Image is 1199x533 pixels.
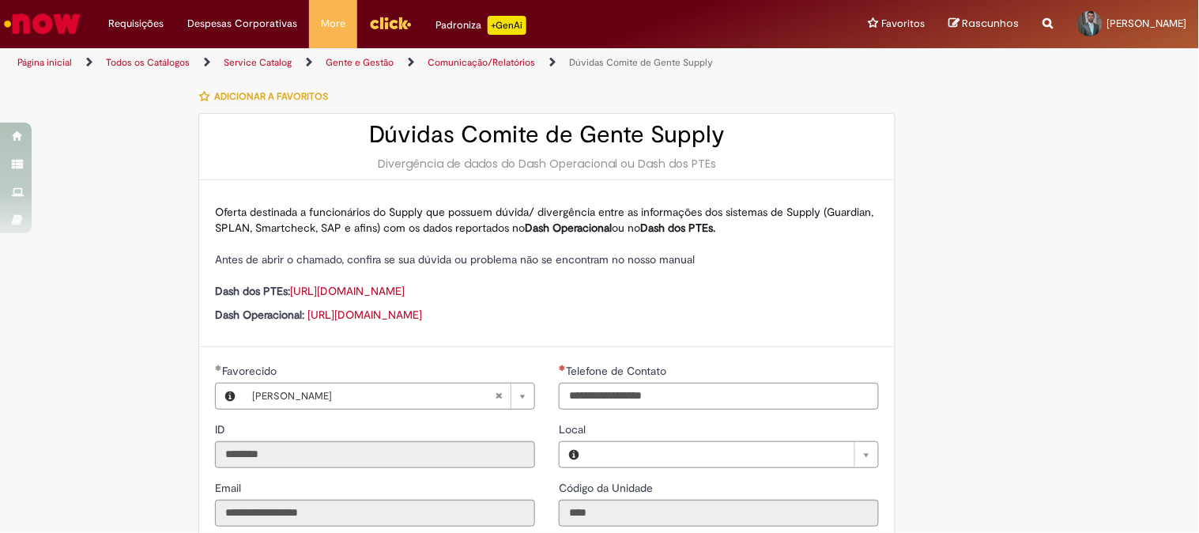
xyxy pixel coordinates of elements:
[198,80,337,113] button: Adicionar a Favoritos
[214,90,328,103] span: Adicionar a Favoritos
[215,421,228,437] label: Somente leitura - ID
[12,48,787,77] ul: Trilhas de página
[215,205,873,235] span: Oferta destinada a funcionários do Supply que possuem dúvida/ divergência entre as informações do...
[215,480,244,496] label: Somente leitura - Email
[106,56,190,69] a: Todos os Catálogos
[559,383,879,410] input: Telefone de Contato
[559,500,879,527] input: Código da Unidade
[559,481,656,495] span: Somente leitura - Código da Unidade
[215,500,535,527] input: Email
[588,442,878,467] a: Limpar campo Local
[215,422,228,437] span: Somente leitura - ID
[569,56,713,69] a: Dúvidas Comite de Gente Supply
[428,56,535,69] a: Comunicação/Relatórios
[559,365,566,371] span: Obrigatório Preenchido
[187,16,297,32] span: Despesas Corporativas
[215,308,304,322] strong: Dash Operacional:
[307,308,422,322] a: [URL][DOMAIN_NAME]
[224,56,292,69] a: Service Catalog
[882,16,926,32] span: Favoritos
[321,16,345,32] span: More
[326,56,394,69] a: Gente e Gestão
[487,384,511,409] abbr: Limpar campo Favorecido
[290,284,405,298] a: [URL][DOMAIN_NAME]
[244,384,534,409] a: [PERSON_NAME]Limpar campo Favorecido
[215,156,879,172] div: Divergência de dados do Dash Operacional ou Dash dos PTEs
[559,422,589,437] span: Local
[560,442,588,467] button: Local, Visualizar este registro
[108,16,164,32] span: Requisições
[369,11,412,35] img: click_logo_yellow_360x200.png
[2,8,83,40] img: ServiceNow
[215,252,695,266] span: Antes de abrir o chamado, confira se sua dúvida ou problema não se encontram no nosso manual
[252,384,495,409] span: [PERSON_NAME]
[949,17,1020,32] a: Rascunhos
[17,56,72,69] a: Página inicial
[216,384,244,409] button: Favorecido, Visualizar este registro Jean Carlos De Souza
[215,122,879,148] h2: Dúvidas Comite de Gente Supply
[963,16,1020,31] span: Rascunhos
[640,221,715,235] strong: Dash dos PTEs.
[566,364,669,378] span: Telefone de Contato
[215,481,244,495] span: Somente leitura - Email
[525,221,612,235] strong: Dash Operacional
[222,364,280,378] span: Favorecido, Jean Carlos De Souza
[215,284,290,298] strong: Dash dos PTEs:
[215,365,222,371] span: Obrigatório Preenchido
[215,441,535,468] input: ID
[559,480,656,496] label: Somente leitura - Código da Unidade
[1107,17,1187,30] span: [PERSON_NAME]
[435,16,526,35] div: Padroniza
[488,16,526,35] p: +GenAi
